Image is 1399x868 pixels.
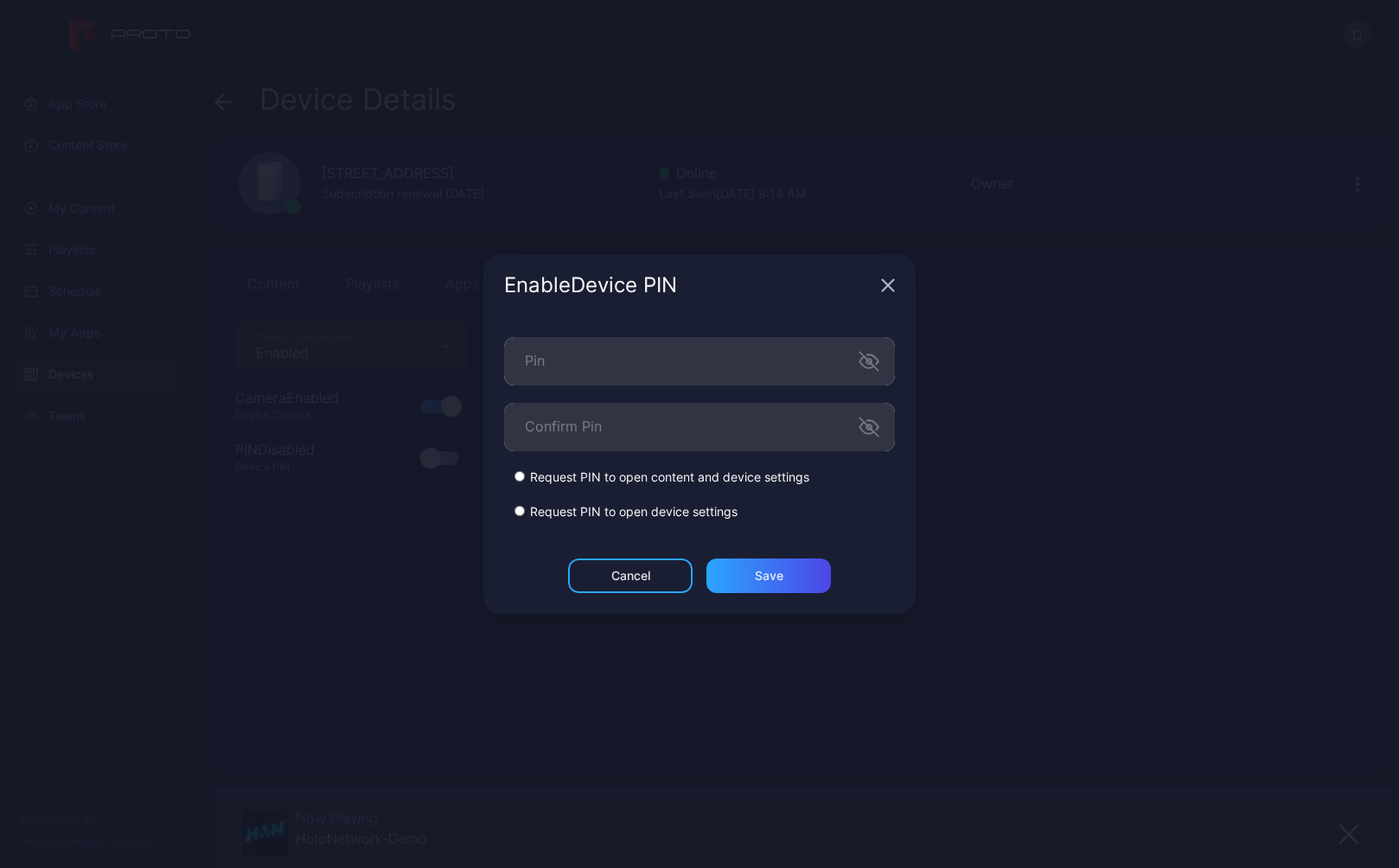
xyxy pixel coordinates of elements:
[530,503,738,520] label: Request PIN to open device settings
[504,337,895,386] input: Pin
[755,569,783,583] div: Save
[859,417,879,437] button: Confirm Pin
[859,351,879,372] button: Pin
[530,469,809,486] label: Request PIN to open content and device settings
[611,569,650,583] div: Cancel
[568,558,693,593] button: Cancel
[706,558,831,593] button: Save
[504,403,895,451] input: Confirm Pin
[504,275,874,296] div: Enable Device PIN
